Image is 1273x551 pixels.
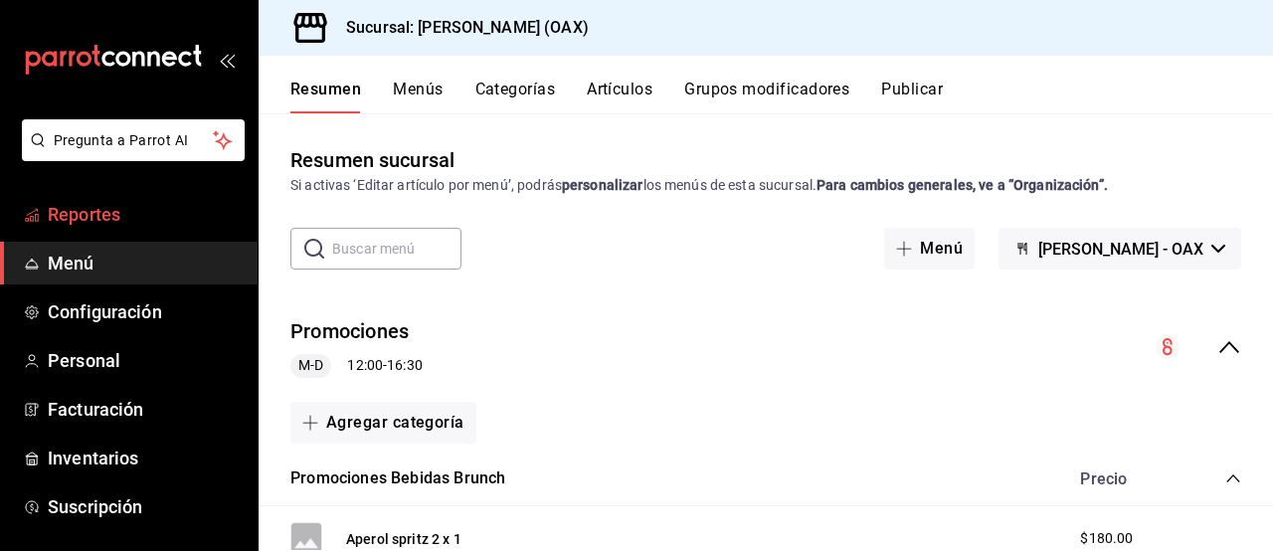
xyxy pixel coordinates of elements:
span: Personal [48,347,242,374]
span: Menú [48,250,242,276]
h3: Sucursal: [PERSON_NAME] (OAX) [330,16,589,40]
span: Suscripción [48,493,242,520]
button: Resumen [290,80,361,113]
span: Reportes [48,201,242,228]
strong: personalizar [562,177,643,193]
div: navigation tabs [290,80,1273,113]
button: collapse-category-row [1225,470,1241,486]
span: Configuración [48,298,242,325]
a: Pregunta a Parrot AI [14,144,245,165]
button: Promociones [290,317,409,346]
div: Si activas ‘Editar artículo por menú’, podrás los menús de esta sucursal. [290,175,1241,196]
button: Agregar categoría [290,402,476,444]
button: Promociones Bebidas Brunch [290,467,505,490]
button: open_drawer_menu [219,52,235,68]
span: [PERSON_NAME] - OAX [1038,240,1203,259]
div: collapse-menu-row [259,301,1273,394]
button: Menú [884,228,975,270]
strong: Para cambios generales, ve a “Organización”. [817,177,1108,193]
span: M-D [290,355,331,376]
button: Pregunta a Parrot AI [22,119,245,161]
button: Menús [393,80,443,113]
div: Precio [1060,469,1187,488]
button: [PERSON_NAME] - OAX [999,228,1241,270]
div: Resumen sucursal [290,145,455,175]
button: Artículos [587,80,652,113]
input: Buscar menú [332,229,461,269]
span: $180.00 [1080,528,1133,549]
span: Inventarios [48,445,242,471]
span: Facturación [48,396,242,423]
button: Aperol spritz 2 x 1 [346,529,461,549]
button: Categorías [475,80,556,113]
button: Grupos modificadores [684,80,849,113]
div: 12:00 - 16:30 [290,354,423,378]
button: Publicar [881,80,943,113]
span: Pregunta a Parrot AI [54,130,214,151]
